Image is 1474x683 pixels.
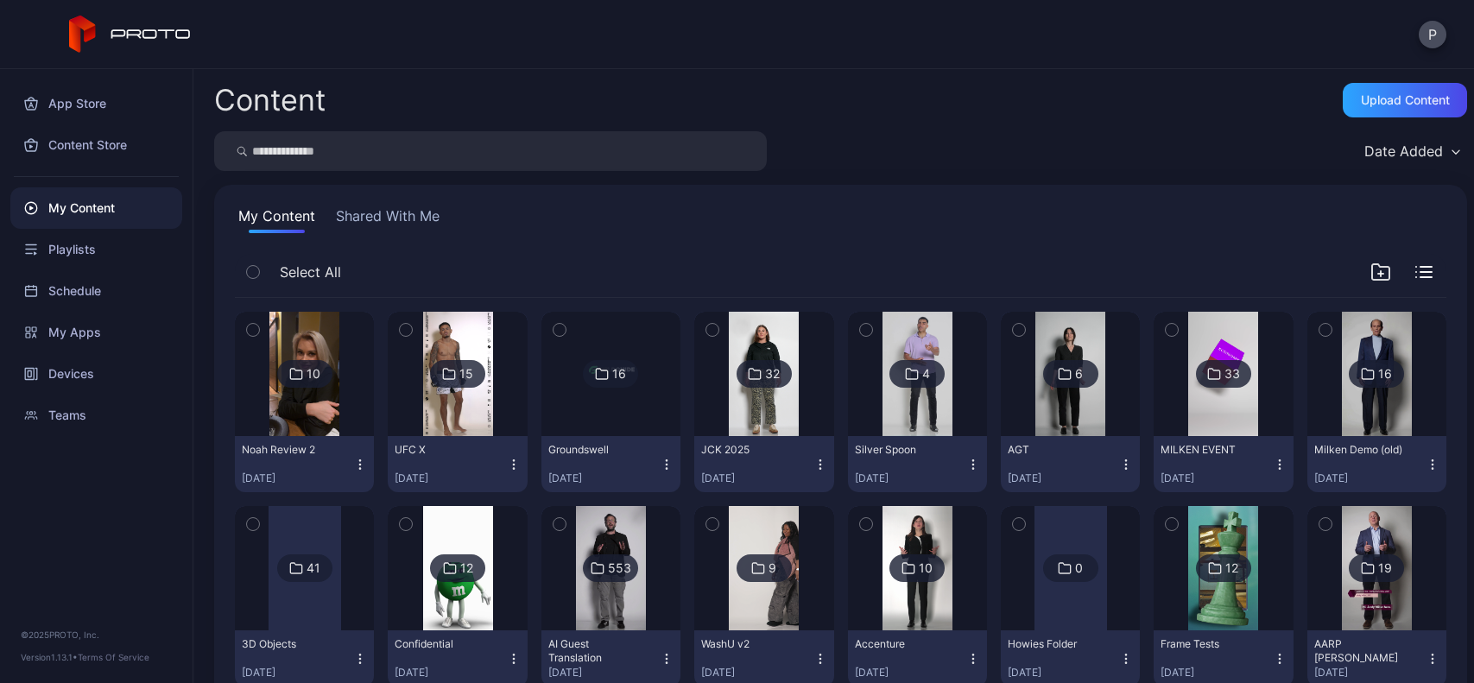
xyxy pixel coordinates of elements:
[548,666,660,680] div: [DATE]
[922,366,930,382] div: 4
[307,560,320,576] div: 41
[1161,471,1272,485] div: [DATE]
[242,443,337,457] div: Noah Review 2
[855,443,950,457] div: Silver Spoon
[694,436,833,492] button: JCK 2025[DATE]
[388,436,527,492] button: UFC X[DATE]
[1161,666,1272,680] div: [DATE]
[395,443,490,457] div: UFC X
[1378,366,1392,382] div: 16
[10,83,182,124] a: App Store
[1314,666,1426,680] div: [DATE]
[855,471,966,485] div: [DATE]
[769,560,776,576] div: 9
[608,560,631,576] div: 553
[1075,560,1083,576] div: 0
[10,124,182,166] a: Content Store
[460,560,473,576] div: 12
[765,366,780,382] div: 32
[1419,21,1446,48] button: P
[1008,471,1119,485] div: [DATE]
[395,637,490,651] div: Confidential
[10,312,182,353] a: My Apps
[1307,436,1446,492] button: Milken Demo (old)[DATE]
[701,637,796,651] div: WashU v2
[855,637,950,651] div: Accenture
[701,471,813,485] div: [DATE]
[235,436,374,492] button: Noah Review 2[DATE]
[21,628,172,642] div: © 2025 PROTO, Inc.
[242,637,337,651] div: 3D Objects
[1361,93,1450,107] div: Upload Content
[242,666,353,680] div: [DATE]
[242,471,353,485] div: [DATE]
[855,666,966,680] div: [DATE]
[1364,142,1443,160] div: Date Added
[848,436,987,492] button: Silver Spoon[DATE]
[332,206,443,233] button: Shared With Me
[1314,471,1426,485] div: [DATE]
[1378,560,1392,576] div: 19
[701,443,796,457] div: JCK 2025
[1075,366,1083,382] div: 6
[459,366,473,382] div: 15
[1224,366,1240,382] div: 33
[10,395,182,436] a: Teams
[1343,83,1467,117] button: Upload Content
[548,471,660,485] div: [DATE]
[919,560,933,576] div: 10
[78,652,149,662] a: Terms Of Service
[1161,443,1256,457] div: MILKEN EVENT
[395,471,506,485] div: [DATE]
[1008,666,1119,680] div: [DATE]
[701,666,813,680] div: [DATE]
[1356,131,1467,171] button: Date Added
[541,436,680,492] button: Groundswell[DATE]
[548,637,643,665] div: AI Guest Translation
[1225,560,1238,576] div: 12
[1154,436,1293,492] button: MILKEN EVENT[DATE]
[280,262,341,282] span: Select All
[612,366,626,382] div: 16
[1001,436,1140,492] button: AGT[DATE]
[10,229,182,270] a: Playlists
[235,206,319,233] button: My Content
[307,366,320,382] div: 10
[10,187,182,229] a: My Content
[214,85,326,115] div: Content
[1314,637,1409,665] div: AARP Andy
[1161,637,1256,651] div: Frame Tests
[10,270,182,312] a: Schedule
[10,353,182,395] a: Devices
[21,652,78,662] span: Version 1.13.1 •
[1314,443,1409,457] div: Milken Demo (old)
[548,443,643,457] div: Groundswell
[1008,637,1103,651] div: Howies Folder
[395,666,506,680] div: [DATE]
[1008,443,1103,457] div: AGT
